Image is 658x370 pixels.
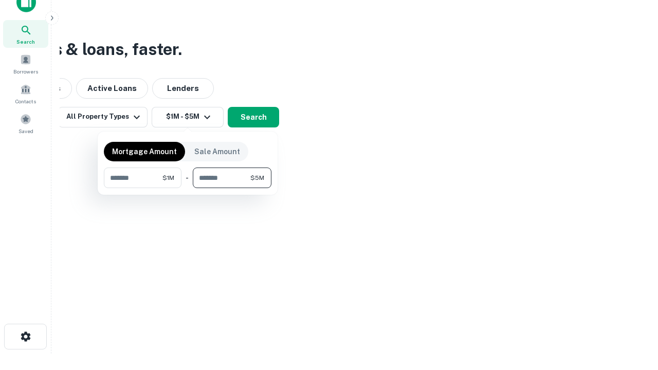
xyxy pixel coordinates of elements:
[194,146,240,157] p: Sale Amount
[607,288,658,337] iframe: Chat Widget
[250,173,264,182] span: $5M
[186,168,189,188] div: -
[112,146,177,157] p: Mortgage Amount
[162,173,174,182] span: $1M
